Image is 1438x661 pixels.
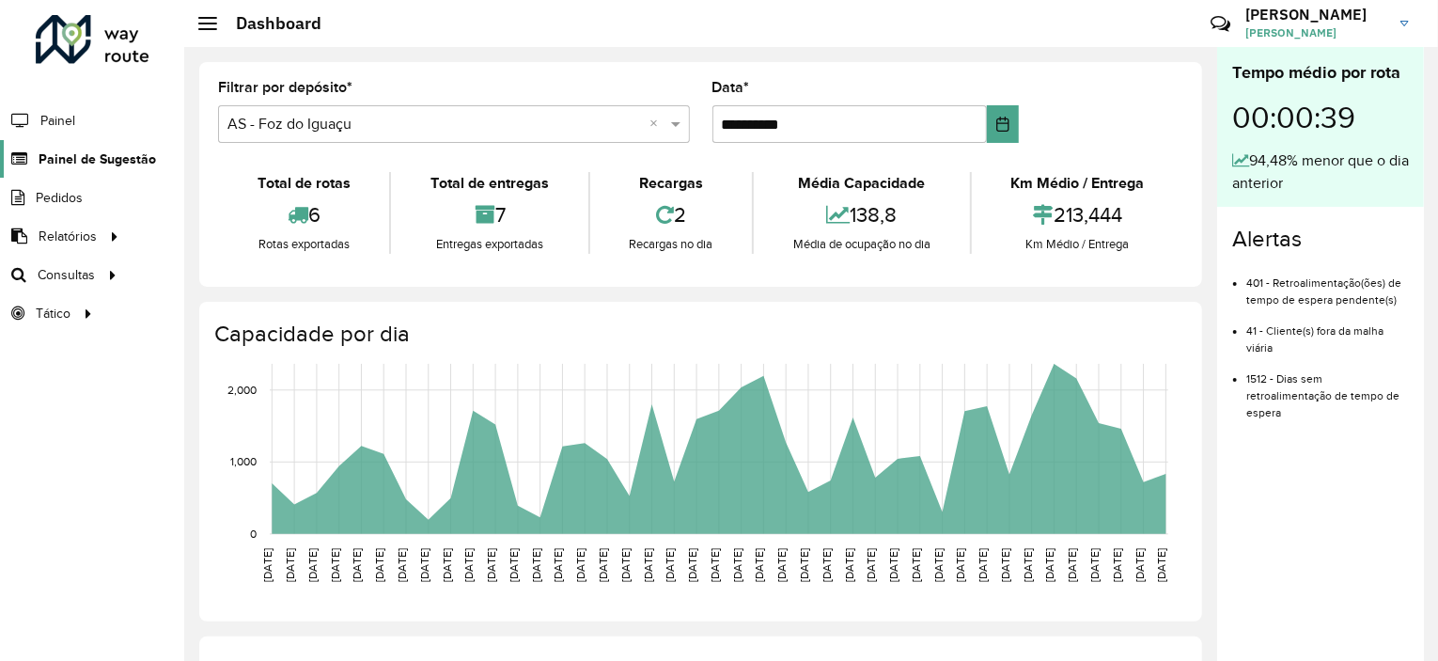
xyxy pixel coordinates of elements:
button: Choose Date [987,105,1019,143]
text: [DATE] [485,548,497,582]
text: [DATE] [955,548,967,582]
label: Filtrar por depósito [218,76,352,99]
text: [DATE] [530,548,542,582]
span: Consultas [38,265,95,285]
text: [DATE] [396,548,408,582]
text: [DATE] [306,548,319,582]
div: Entregas exportadas [396,235,583,254]
h4: Alertas [1232,226,1409,253]
div: 138,8 [758,195,964,235]
text: [DATE] [553,548,565,582]
text: [DATE] [418,548,430,582]
text: [DATE] [508,548,520,582]
text: [DATE] [1133,548,1146,582]
li: 1512 - Dias sem retroalimentação de tempo de espera [1246,356,1409,421]
text: [DATE] [597,548,609,582]
span: Pedidos [36,188,83,208]
text: [DATE] [865,548,877,582]
text: [DATE] [910,548,922,582]
div: 00:00:39 [1232,86,1409,150]
div: Km Médio / Entrega [977,235,1179,254]
text: [DATE] [977,548,989,582]
h4: Capacidade por dia [214,321,1183,348]
span: Painel de Sugestão [39,150,156,169]
text: [DATE] [619,548,632,582]
text: [DATE] [821,548,833,582]
div: Total de rotas [223,172,384,195]
span: [PERSON_NAME] [1245,24,1386,41]
text: [DATE] [284,548,296,582]
span: Painel [40,111,75,131]
text: [DATE] [709,548,721,582]
text: [DATE] [352,548,364,582]
div: 213,444 [977,195,1179,235]
text: [DATE] [441,548,453,582]
div: Média de ocupação no dia [758,235,964,254]
li: 401 - Retroalimentação(ões) de tempo de espera pendente(s) [1246,260,1409,308]
text: [DATE] [373,548,385,582]
div: Rotas exportadas [223,235,384,254]
div: Km Médio / Entrega [977,172,1179,195]
text: 1,000 [230,456,257,468]
text: [DATE] [686,548,698,582]
div: Tempo médio por rota [1232,60,1409,86]
div: Média Capacidade [758,172,964,195]
label: Data [712,76,750,99]
text: [DATE] [261,548,274,582]
text: [DATE] [1044,548,1056,582]
text: 2,000 [227,384,257,396]
text: [DATE] [775,548,788,582]
text: [DATE] [887,548,899,582]
text: [DATE] [843,548,855,582]
div: Recargas no dia [595,235,747,254]
span: Relatórios [39,227,97,246]
text: [DATE] [1088,548,1101,582]
li: 41 - Cliente(s) fora da malha viária [1246,308,1409,356]
text: [DATE] [1022,548,1034,582]
text: [DATE] [1156,548,1168,582]
text: [DATE] [462,548,475,582]
div: 2 [595,195,747,235]
text: [DATE] [999,548,1011,582]
text: [DATE] [329,548,341,582]
span: Clear all [650,113,666,135]
text: [DATE] [731,548,743,582]
div: Total de entregas [396,172,583,195]
text: [DATE] [1066,548,1078,582]
h3: [PERSON_NAME] [1245,6,1386,24]
text: [DATE] [754,548,766,582]
text: [DATE] [664,548,676,582]
span: Tático [36,304,70,323]
a: Contato Rápido [1200,4,1241,44]
div: 7 [396,195,583,235]
text: 0 [250,527,257,540]
text: [DATE] [1111,548,1123,582]
div: 6 [223,195,384,235]
text: [DATE] [932,548,945,582]
div: 94,48% menor que o dia anterior [1232,150,1409,195]
div: Recargas [595,172,747,195]
text: [DATE] [574,548,586,582]
h2: Dashboard [217,13,321,34]
text: [DATE] [642,548,654,582]
text: [DATE] [798,548,810,582]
